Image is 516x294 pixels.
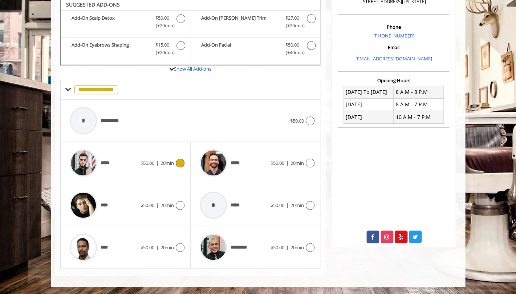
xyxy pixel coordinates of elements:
b: Add-On [PERSON_NAME] Trim [201,14,278,29]
span: (+20min ) [151,22,173,29]
label: Add-On Eyebrows Shaping [64,41,186,58]
td: 8 A.M - 7 P.M [394,98,444,111]
span: 20min [290,160,304,166]
a: [EMAIL_ADDRESS][DOMAIN_NAME] [355,55,432,62]
td: 10 A.M - 7 P.M [394,111,444,123]
span: 20min [161,160,174,166]
span: $50.00 [285,41,299,49]
td: [DATE] [344,111,394,123]
h3: Email [340,45,447,50]
span: 20min [290,244,304,251]
td: [DATE] To [DATE] [344,86,394,98]
span: 20min [290,202,304,208]
td: 8 A.M - 8 P.M [394,86,444,98]
b: Add-On Scalp Detox [72,14,148,29]
span: 20min [161,202,174,208]
span: $50.00 [141,244,154,251]
span: $50.00 [155,14,169,22]
span: (+40min ) [281,49,303,56]
span: $50.00 [141,160,154,166]
label: Add-On Beard Trim [194,14,316,31]
span: $15.00 [155,41,169,49]
span: $50.00 [141,202,154,208]
label: Add-On Facial [194,41,316,58]
span: $27.00 [285,14,299,22]
span: $50.00 [271,160,284,166]
span: (+20min ) [151,49,173,56]
span: $50.00 [271,202,284,208]
h3: Opening Hours [338,78,449,83]
a: [PHONE_NUMBER] [373,32,414,39]
span: (+20min ) [281,22,303,29]
span: | [156,244,159,251]
td: [DATE] [344,98,394,111]
label: Add-On Scalp Detox [64,14,186,31]
span: | [286,202,289,208]
b: SUGGESTED ADD-ONS [66,1,120,8]
a: Show All Add-ons [174,65,211,72]
span: | [286,160,289,166]
b: Add-On Eyebrows Shaping [72,41,148,56]
h3: Phone [340,24,447,29]
span: | [156,202,159,208]
span: | [156,160,159,166]
span: $50.00 [290,118,304,124]
span: $50.00 [271,244,284,251]
b: Add-On Facial [201,41,278,56]
span: 20min [161,244,174,251]
span: | [286,244,289,251]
